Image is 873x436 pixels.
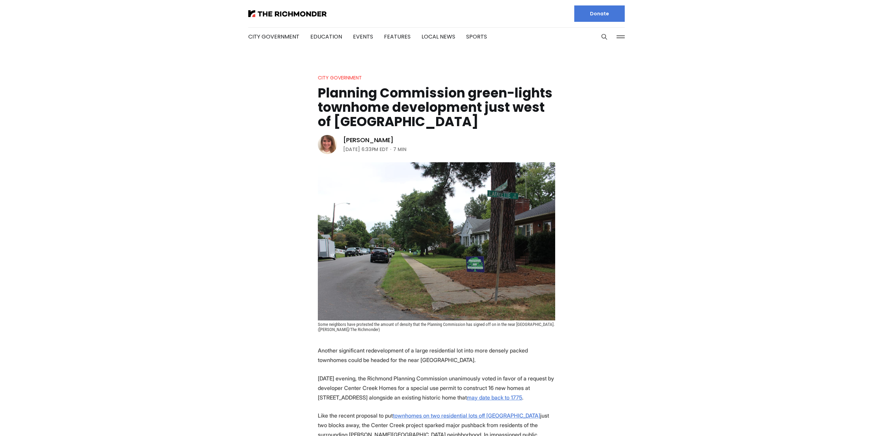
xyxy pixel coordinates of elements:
[393,412,540,419] a: townhomes on two residential lots off [GEOGRAPHIC_DATA]
[466,33,487,41] a: Sports
[353,33,373,41] a: Events
[318,322,556,332] span: Some neighbors have protested the amount of density that the Planning Commission has signed off o...
[248,33,299,41] a: City Government
[421,33,455,41] a: Local News
[318,346,555,365] p: Another significant redevelopment of a large residential lot into more densely packed townhomes c...
[393,145,406,153] span: 7 min
[318,135,337,154] img: Sarah Vogelsong
[574,5,625,22] a: Donate
[310,33,342,41] a: Education
[318,74,362,81] a: City Government
[318,162,555,320] img: Planning Commission green-lights townhome development just west of Carytown
[599,32,609,42] button: Search this site
[343,136,394,144] a: [PERSON_NAME]
[248,10,327,17] img: The Richmonder
[815,403,873,436] iframe: portal-trigger
[384,33,411,41] a: Features
[318,86,555,129] h1: Planning Commission green-lights townhome development just west of [GEOGRAPHIC_DATA]
[467,394,522,401] a: may date back to 1775
[318,374,555,402] p: [DATE] evening, the Richmond Planning Commission unanimously voted in favor of a request by devel...
[343,145,388,153] time: [DATE] 6:33PM EDT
